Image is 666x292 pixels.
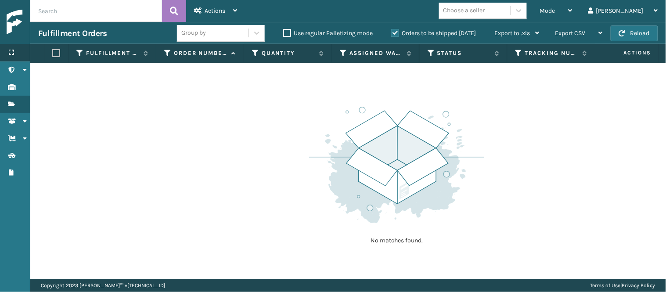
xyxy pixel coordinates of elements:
button: Reload [611,25,658,41]
label: Quantity [262,49,315,57]
label: Assigned Warehouse [349,49,403,57]
span: Export to .xls [495,29,530,37]
div: Group by [181,29,206,38]
a: Privacy Policy [622,282,655,288]
h3: Fulfillment Orders [38,28,107,39]
span: Actions [205,7,225,14]
span: Actions [596,46,657,60]
img: logo [7,10,86,35]
label: Fulfillment Order Id [86,49,139,57]
p: Copyright 2023 [PERSON_NAME]™ v [TECHNICAL_ID] [41,279,165,292]
div: | [590,279,655,292]
label: Order Number [174,49,227,57]
div: Choose a seller [443,6,485,15]
label: Status [437,49,490,57]
label: Orders to be shipped [DATE] [391,29,476,37]
label: Use regular Palletizing mode [283,29,373,37]
span: Export CSV [555,29,586,37]
a: Terms of Use [590,282,621,288]
label: Tracking Number [525,49,578,57]
span: Mode [540,7,555,14]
